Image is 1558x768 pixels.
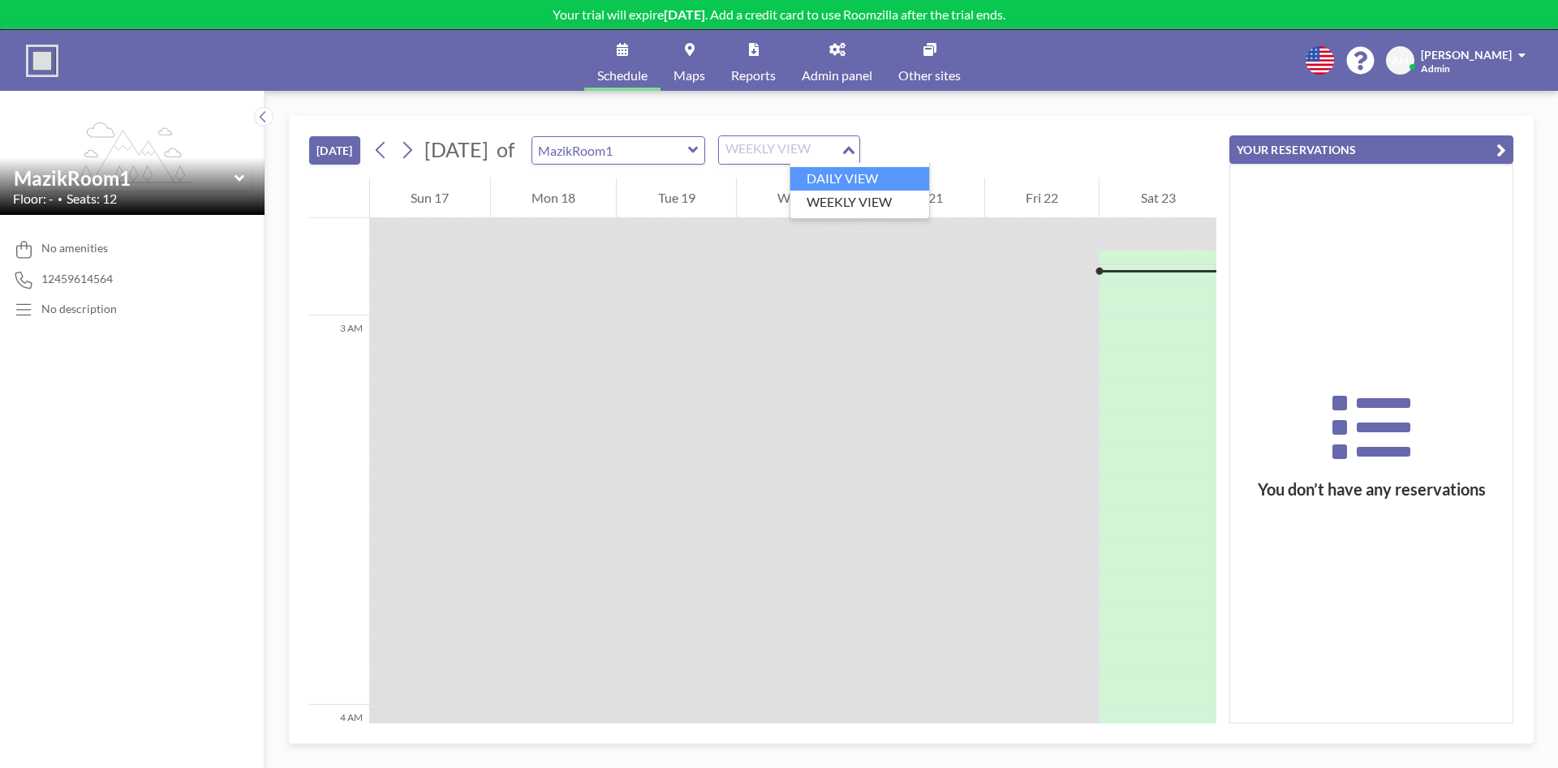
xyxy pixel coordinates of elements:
div: Tue 19 [617,178,736,218]
div: No description [41,302,117,316]
li: DAILY VIEW [790,167,929,191]
span: Seats: 12 [67,191,117,207]
span: • [58,194,62,204]
a: Reports [718,30,789,91]
div: 3 AM [309,315,369,705]
span: Admin panel [802,69,872,82]
span: AH [1392,54,1409,68]
span: Reports [731,69,776,82]
b: [DATE] [664,6,705,22]
img: organization-logo [26,45,58,77]
span: Schedule [597,69,648,82]
div: Sat 23 [1100,178,1216,218]
span: [DATE] [424,137,488,161]
h3: You don’t have any reservations [1230,479,1513,500]
a: Schedule [584,30,661,91]
div: Sun 17 [370,178,490,218]
span: of [497,137,514,162]
a: Admin panel [789,30,885,91]
span: Other sites [898,69,961,82]
button: [DATE] [309,136,360,165]
div: Fri 22 [985,178,1100,218]
span: 12459614564 [41,272,113,286]
div: Search for option [719,136,859,164]
button: YOUR RESERVATIONS [1229,135,1513,164]
span: No amenities [41,241,108,255]
input: MazikRoom1 [14,166,235,190]
span: Floor: - [13,191,54,207]
span: [PERSON_NAME] [1421,48,1512,62]
input: MazikRoom1 [532,137,688,164]
li: WEEKLY VIEW [790,191,929,214]
span: Maps [674,69,705,82]
span: Admin [1421,62,1450,75]
a: Maps [661,30,718,91]
div: Wed 20 [737,178,863,218]
a: Other sites [885,30,974,91]
input: Search for option [721,139,839,161]
div: Mon 18 [491,178,617,218]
